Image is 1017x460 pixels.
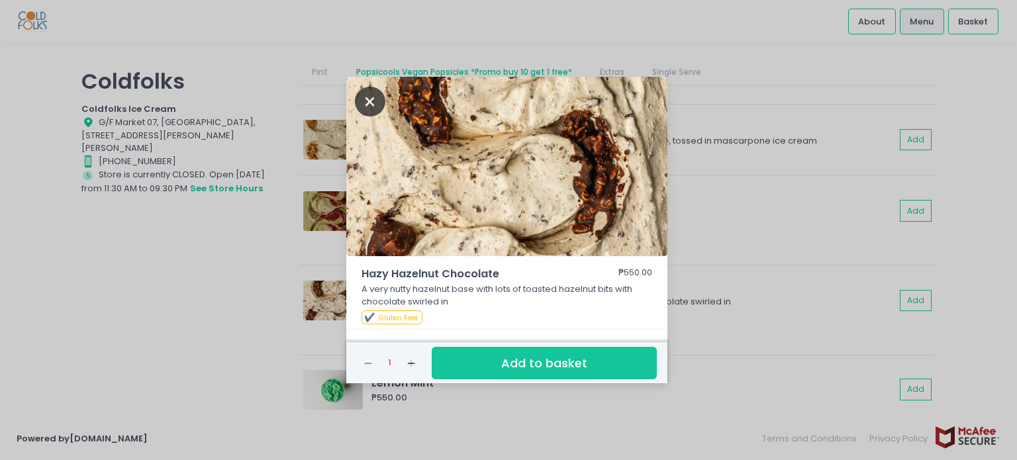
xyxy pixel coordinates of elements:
span: Hazy Hazelnut Chocolate [362,266,580,282]
p: A very nutty hazelnut base with lots of toasted hazelnut bits with chocolate swirled in [362,283,653,308]
button: Add to basket [432,347,657,379]
div: ₱550.00 [618,266,652,282]
span: ✔️ [364,311,375,324]
img: Hazy Hazelnut Chocolate [346,77,667,257]
button: Close [355,94,385,107]
span: Gluten Free [379,313,418,323]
